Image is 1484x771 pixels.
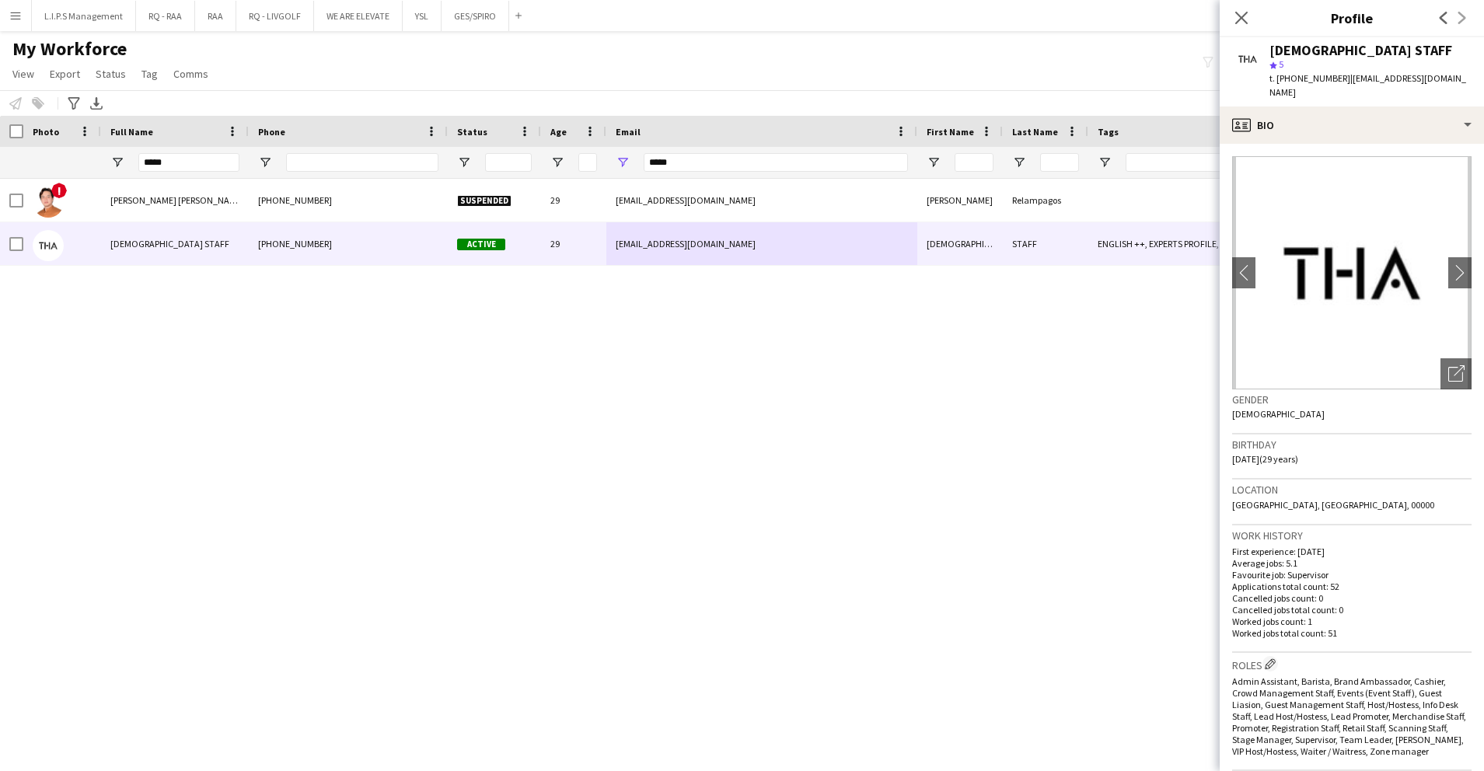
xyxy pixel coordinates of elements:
[1126,153,1426,172] input: Tags Filter Input
[173,67,208,81] span: Comms
[1279,58,1283,70] span: 5
[1003,222,1088,265] div: STAFF
[1232,546,1472,557] p: First experience: [DATE]
[457,126,487,138] span: Status
[96,67,126,81] span: Status
[12,67,34,81] span: View
[550,155,564,169] button: Open Filter Menu
[167,64,215,84] a: Comms
[258,155,272,169] button: Open Filter Menu
[1440,358,1472,389] div: Open photos pop-in
[33,126,59,138] span: Photo
[136,1,195,31] button: RQ - RAA
[44,64,86,84] a: Export
[87,94,106,113] app-action-btn: Export XLSX
[1232,408,1325,420] span: [DEMOGRAPHIC_DATA]
[1232,483,1472,497] h3: Location
[51,183,67,198] span: !
[1269,44,1452,58] div: [DEMOGRAPHIC_DATA] STAFF
[258,126,285,138] span: Phone
[442,1,509,31] button: GES/SPIRO
[1040,153,1079,172] input: Last Name Filter Input
[249,222,448,265] div: [PHONE_NUMBER]
[1088,222,1436,265] div: ENGLISH ++, EXPERTS PROFILE, F&B PROFILE, FOLLOW UP , LUXURY RETAIL, RAA , TOP HOST/HOSTESS, TOP ...
[606,179,917,222] div: [EMAIL_ADDRESS][DOMAIN_NAME]
[1232,627,1472,639] p: Worked jobs total count: 51
[457,155,471,169] button: Open Filter Menu
[541,222,606,265] div: 29
[89,64,132,84] a: Status
[32,1,136,31] button: L.I.P.S Management
[6,64,40,84] a: View
[457,195,512,207] span: Suspended
[927,155,941,169] button: Open Filter Menu
[1232,453,1298,465] span: [DATE] (29 years)
[195,1,236,31] button: RAA
[110,238,229,249] span: [DEMOGRAPHIC_DATA] STAFF
[485,153,532,172] input: Status Filter Input
[917,222,1003,265] div: [DEMOGRAPHIC_DATA]
[1232,616,1472,627] p: Worked jobs count: 1
[578,153,597,172] input: Age Filter Input
[1232,156,1472,389] img: Crew avatar or photo
[616,155,630,169] button: Open Filter Menu
[1012,155,1026,169] button: Open Filter Menu
[249,179,448,222] div: [PHONE_NUMBER]
[1098,155,1112,169] button: Open Filter Menu
[110,194,244,206] span: [PERSON_NAME] [PERSON_NAME]
[1232,438,1472,452] h3: Birthday
[314,1,403,31] button: WE ARE ELEVATE
[1269,72,1466,98] span: | [EMAIL_ADDRESS][DOMAIN_NAME]
[1012,126,1058,138] span: Last Name
[1232,392,1472,406] h3: Gender
[541,179,606,222] div: 29
[955,153,993,172] input: First Name Filter Input
[138,153,239,172] input: Full Name Filter Input
[50,67,80,81] span: Export
[1232,569,1472,581] p: Favourite job: Supervisor
[550,126,567,138] span: Age
[1232,557,1472,569] p: Average jobs: 5.1
[236,1,314,31] button: RQ - LIVGOLF
[1232,604,1472,616] p: Cancelled jobs total count: 0
[644,153,908,172] input: Email Filter Input
[1220,8,1484,28] h3: Profile
[1003,179,1088,222] div: Relampagos
[457,239,505,250] span: Active
[12,37,127,61] span: My Workforce
[927,126,974,138] span: First Name
[1220,106,1484,144] div: Bio
[1232,675,1466,757] span: Admin Assistant, Barista, Brand Ambassador, Cashier, Crowd Management Staff, Events (Event Staff)...
[917,179,1003,222] div: [PERSON_NAME]
[135,64,164,84] a: Tag
[33,187,64,218] img: Jesus Jr Relampagos
[110,155,124,169] button: Open Filter Menu
[1232,581,1472,592] p: Applications total count: 52
[1232,656,1472,672] h3: Roles
[606,222,917,265] div: [EMAIL_ADDRESS][DOMAIN_NAME]
[286,153,438,172] input: Phone Filter Input
[1232,592,1472,604] p: Cancelled jobs count: 0
[65,94,83,113] app-action-btn: Advanced filters
[1232,529,1472,542] h3: Work history
[1098,126,1119,138] span: Tags
[1269,72,1350,84] span: t. [PHONE_NUMBER]
[403,1,442,31] button: YSL
[616,126,641,138] span: Email
[110,126,153,138] span: Full Name
[33,230,64,261] img: Jesus STAFF
[1232,499,1434,511] span: [GEOGRAPHIC_DATA], [GEOGRAPHIC_DATA], 00000
[141,67,158,81] span: Tag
